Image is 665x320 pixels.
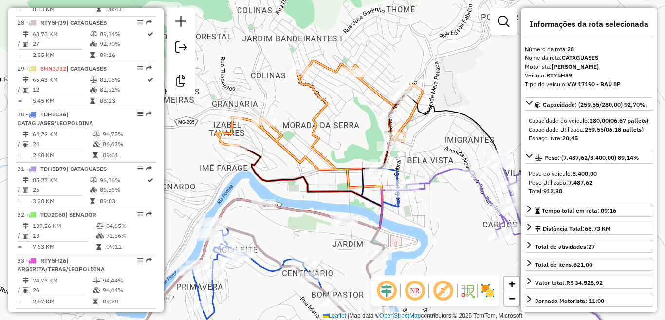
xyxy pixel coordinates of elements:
[431,279,455,302] span: Exibir rótulo
[23,41,29,47] i: Total de Atividades
[102,139,151,149] td: 86,43%
[18,196,22,206] td: =
[552,63,599,70] strong: [PERSON_NAME]
[567,80,621,88] strong: VW 17190 - BAÚ 8P
[529,170,597,177] span: Peso do veículo:
[32,4,96,14] td: 8,33 KM
[509,278,515,290] span: +
[18,151,22,160] td: =
[137,111,143,117] em: Opções
[99,75,147,85] td: 82,06%
[102,151,151,160] td: 09:01
[102,130,151,139] td: 96,75%
[90,187,97,193] i: % de utilização da cubagem
[23,187,29,193] i: Total de Atividades
[40,165,66,172] span: TDH5B79
[93,141,100,147] i: % de utilização da cubagem
[535,279,603,287] div: Valor total:
[542,207,616,214] span: Tempo total em rota: 09:16
[66,19,107,26] span: | CATAGUASES
[99,96,147,106] td: 08:23
[32,96,90,106] td: 5,45 KM
[23,141,29,147] i: Total de Atividades
[137,257,143,263] em: Opções
[96,223,104,229] i: % de utilização do peso
[525,54,653,62] div: Nome da rota:
[106,221,152,231] td: 84,65%
[568,179,592,186] strong: 7.487,62
[99,85,147,94] td: 82,92%
[146,257,152,263] em: Rota exportada
[102,297,151,306] td: 09:20
[99,185,147,195] td: 86,56%
[148,77,153,83] i: Rota otimizada
[171,71,191,93] a: Criar modelo
[90,198,95,204] i: Tempo total em rota
[573,170,597,177] strong: 8.400,00
[509,292,515,304] span: −
[32,297,92,306] td: 2,87 KM
[137,166,143,171] em: Opções
[525,294,653,307] a: Jornada Motorista: 11:00
[23,278,29,283] i: Distância Total
[90,98,95,104] i: Tempo total em rota
[66,65,107,72] span: | CATAGUASES
[40,19,66,26] span: RTY5H39
[32,39,90,49] td: 27
[546,72,572,79] strong: RTY5H39
[525,240,653,253] a: Total de atividades:27
[40,111,66,118] span: TDH5C36
[23,77,29,83] i: Distância Total
[32,151,92,160] td: 2,68 KM
[146,166,152,171] em: Rota exportada
[18,242,22,252] td: =
[32,75,90,85] td: 65,43 KM
[32,50,90,60] td: 2,55 KM
[566,279,603,286] strong: R$ 34.528,92
[529,125,649,134] div: Capacidade Utilizada:
[18,50,22,60] td: =
[375,279,398,302] span: Ocultar deslocamento
[99,50,147,60] td: 09:16
[146,19,152,25] em: Rota exportada
[525,80,653,89] div: Tipo do veículo:
[146,111,152,117] em: Rota exportada
[23,233,29,239] i: Total de Atividades
[32,85,90,94] td: 12
[504,277,519,291] a: Zoom in
[18,65,107,72] span: 29 -
[23,223,29,229] i: Distância Total
[18,96,22,106] td: =
[23,31,29,37] i: Distância Total
[525,258,653,271] a: Total de itens:621,00
[544,154,639,161] span: Peso: (7.487,62/8.400,00) 89,14%
[18,211,96,218] span: 32 -
[18,185,22,195] td: /
[18,297,22,306] td: =
[32,29,90,39] td: 68,73 KM
[588,243,595,250] strong: 27
[32,196,90,206] td: 3,28 KM
[18,165,107,172] span: 31 -
[65,211,96,218] span: | SENADOR
[567,45,574,53] strong: 28
[320,312,525,320] div: Map data © contributors,© 2025 TomTom, Microsoft
[529,134,649,143] div: Espaço livre:
[18,19,107,26] span: 28 -
[18,231,22,241] td: /
[543,188,562,195] strong: 912,38
[525,97,653,111] a: Capacidade: (259,55/280,00) 92,70%
[18,4,22,14] td: =
[525,45,653,54] div: Número da rota:
[106,231,152,241] td: 71,56%
[525,62,653,71] div: Motorista:
[137,312,143,318] em: Opções
[525,151,653,164] a: Peso: (7.487,62/8.400,00) 89,14%
[460,283,475,299] img: Fluxo de ruas
[106,4,152,14] td: 08:43
[171,38,191,59] a: Exportar sessão
[32,185,90,195] td: 26
[32,242,96,252] td: 7,63 KM
[18,139,22,149] td: /
[90,177,97,183] i: % de utilização do peso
